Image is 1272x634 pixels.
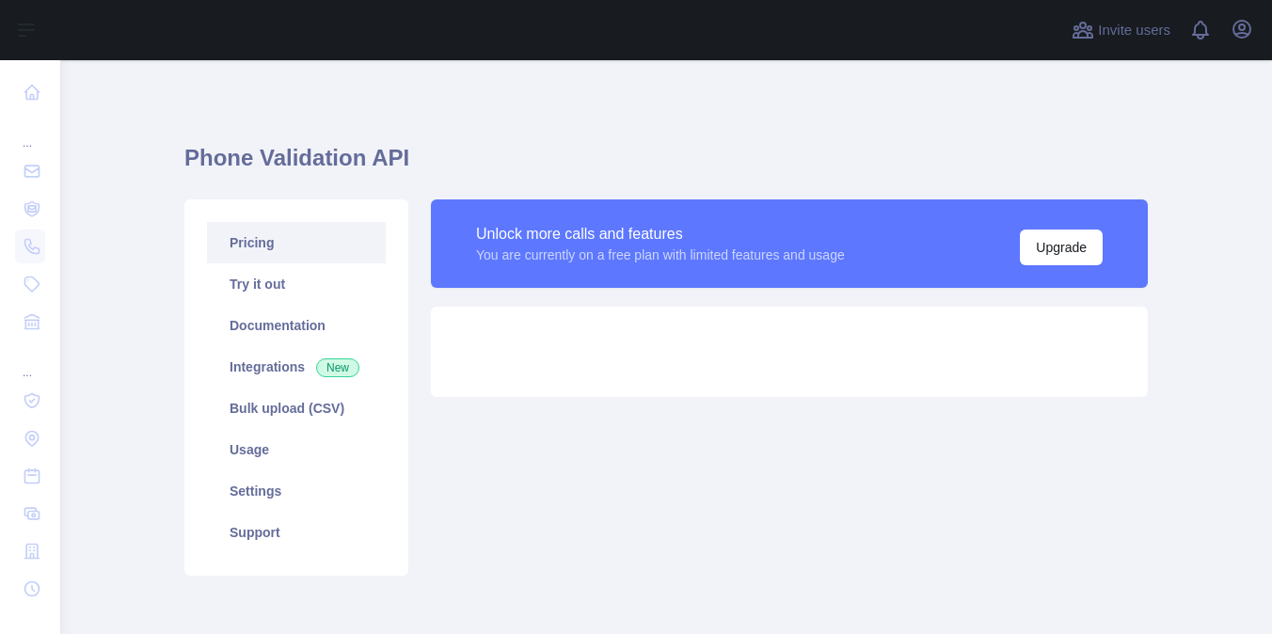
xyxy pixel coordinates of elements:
a: Pricing [207,222,386,263]
span: New [316,358,359,377]
a: Support [207,512,386,553]
h1: Phone Validation API [184,143,1148,188]
div: ... [15,342,45,380]
a: Integrations New [207,346,386,388]
div: You are currently on a free plan with limited features and usage [476,246,845,264]
a: Settings [207,470,386,512]
a: Usage [207,429,386,470]
a: Try it out [207,263,386,305]
a: Bulk upload (CSV) [207,388,386,429]
span: Invite users [1098,20,1170,41]
button: Invite users [1068,15,1174,45]
div: ... [15,113,45,151]
div: Unlock more calls and features [476,223,845,246]
button: Upgrade [1020,230,1103,265]
a: Documentation [207,305,386,346]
